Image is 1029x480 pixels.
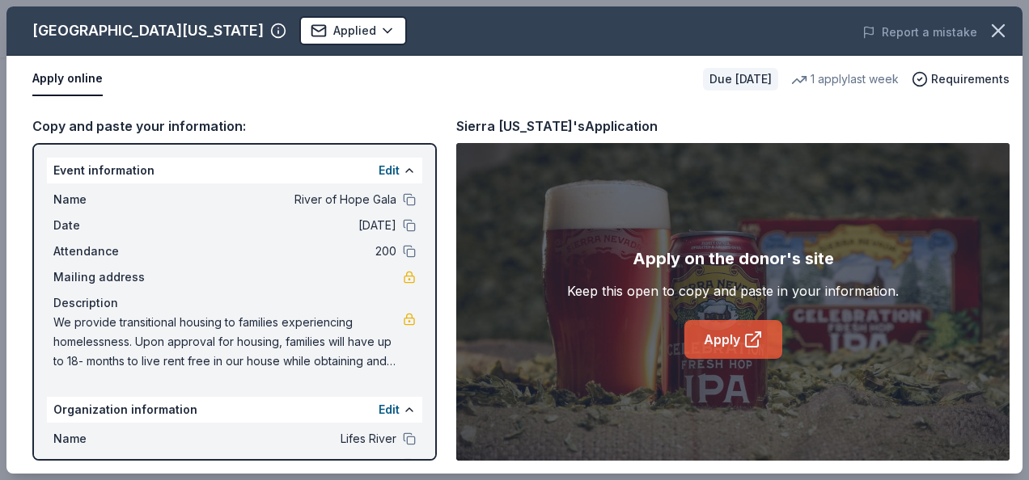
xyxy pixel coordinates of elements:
div: Event information [47,158,422,183]
span: Date [53,216,162,235]
div: Apply on the donor's site [633,246,834,272]
span: We provide transitional housing to families experiencing homelessness. Upon approval for housing,... [53,313,403,371]
button: Edit [379,161,400,180]
span: Name [53,190,162,209]
span: Attendance [53,242,162,261]
div: Copy and paste your information: [32,116,437,137]
span: Name [53,429,162,448]
div: Keep this open to copy and paste in your information. [567,281,899,301]
button: Applied [299,16,407,45]
span: Website [53,455,162,474]
span: River of Hope Gala [162,190,396,209]
span: Applied [333,21,376,40]
button: Apply online [32,62,103,96]
div: Sierra [US_STATE]'s Application [456,116,658,137]
button: Report a mistake [862,23,977,42]
div: 1 apply last week [791,69,899,89]
span: Fill in using "Edit" [316,458,396,471]
button: Edit [379,400,400,419]
span: [DATE] [162,216,396,235]
div: Organization information [47,397,422,423]
button: Requirements [912,69,1010,89]
div: Due [DATE] [703,68,778,91]
span: 200 [162,242,396,261]
span: Mailing address [53,267,162,287]
div: Description [53,293,416,313]
a: Apply [684,320,782,359]
span: Requirements [931,69,1010,89]
div: [GEOGRAPHIC_DATA][US_STATE] [32,18,264,44]
span: Lifes River [162,429,396,448]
